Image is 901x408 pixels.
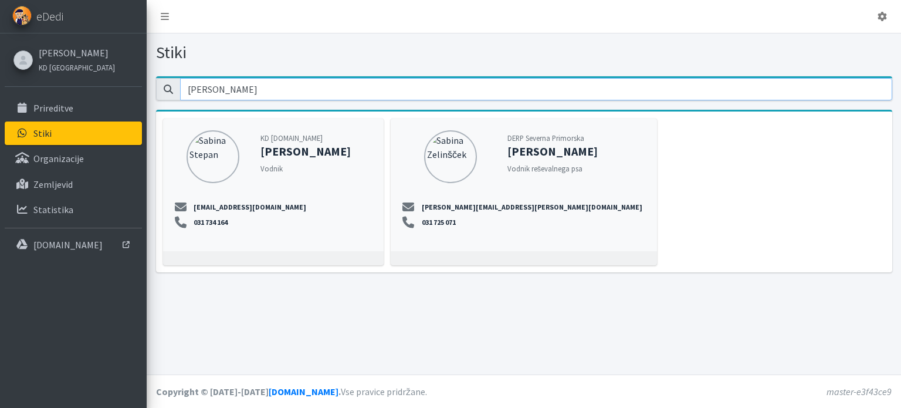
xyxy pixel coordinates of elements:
small: Vodnik reševalnega psa [507,164,582,173]
img: Sabina Zelinšček [424,130,477,183]
a: 031 734 164 [191,217,231,228]
a: Prireditve [5,96,142,120]
a: Stiki [5,122,142,145]
a: [PERSON_NAME][EMAIL_ADDRESS][PERSON_NAME][DOMAIN_NAME] [419,202,645,213]
a: [EMAIL_ADDRESS][DOMAIN_NAME] [191,202,310,213]
p: Organizacije [33,153,84,164]
small: KD [DOMAIN_NAME] [260,133,323,143]
p: Statistika [33,204,73,215]
a: [DOMAIN_NAME] [5,233,142,257]
p: Stiki [33,127,52,139]
small: DERP Severna Primorska [507,133,584,143]
span: eDedi [36,8,63,25]
a: Statistika [5,198,142,221]
a: KD [GEOGRAPHIC_DATA] [39,60,115,74]
small: KD [GEOGRAPHIC_DATA] [39,63,115,72]
a: 031 725 071 [419,217,459,228]
h1: Stiki [156,42,520,63]
img: Sabina Stepan [187,130,239,183]
input: Išči [180,78,892,100]
p: [DOMAIN_NAME] [33,239,103,251]
strong: Copyright © [DATE]-[DATE] . [156,386,341,397]
a: [PERSON_NAME] [39,46,115,60]
small: Vodnik [260,164,283,173]
img: eDedi [12,6,32,25]
footer: Vse pravice pridržane. [147,375,901,408]
strong: [PERSON_NAME] [260,144,351,159]
a: Organizacije [5,147,142,170]
p: Prireditve [33,102,73,114]
p: Zemljevid [33,178,73,190]
a: [DOMAIN_NAME] [269,386,338,397]
em: master-e3f43ce9 [827,386,892,397]
a: Zemljevid [5,173,142,196]
strong: [PERSON_NAME] [507,144,598,159]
